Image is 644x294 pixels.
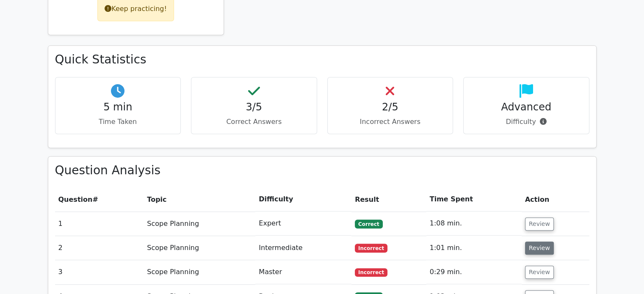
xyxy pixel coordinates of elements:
button: Review [525,217,554,231]
button: Review [525,266,554,279]
h4: Advanced [470,101,582,113]
th: Action [522,187,589,212]
td: 0:29 min. [426,260,522,284]
h4: 5 min [62,101,174,113]
td: Scope Planning [144,212,255,236]
p: Difficulty [470,117,582,127]
button: Review [525,242,554,255]
th: Difficulty [255,187,351,212]
h4: 3/5 [198,101,310,113]
p: Time Taken [62,117,174,127]
h3: Question Analysis [55,163,589,178]
td: 1:01 min. [426,236,522,260]
td: Scope Planning [144,236,255,260]
th: Result [351,187,426,212]
td: Scope Planning [144,260,255,284]
span: Incorrect [355,268,387,277]
span: Incorrect [355,244,387,252]
td: Intermediate [255,236,351,260]
th: Topic [144,187,255,212]
th: Time Spent [426,187,522,212]
p: Incorrect Answers [334,117,446,127]
td: Master [255,260,351,284]
td: 3 [55,260,144,284]
h3: Quick Statistics [55,52,589,67]
td: 1:08 min. [426,212,522,236]
td: 2 [55,236,144,260]
p: Correct Answers [198,117,310,127]
td: Expert [255,212,351,236]
td: 1 [55,212,144,236]
th: # [55,187,144,212]
span: Correct [355,220,382,228]
span: Question [58,195,93,203]
h4: 2/5 [334,101,446,113]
